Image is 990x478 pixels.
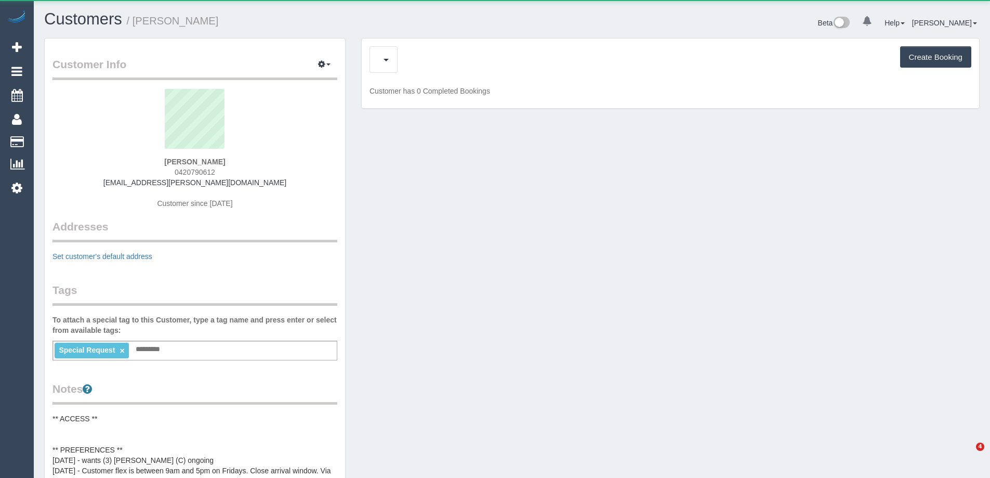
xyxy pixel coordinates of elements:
strong: [PERSON_NAME] [164,158,225,166]
a: Help [885,19,905,27]
button: Create Booking [900,46,971,68]
legend: Tags [52,282,337,306]
a: [EMAIL_ADDRESS][PERSON_NAME][DOMAIN_NAME] [103,178,286,187]
img: Automaid Logo [6,10,27,25]
a: [PERSON_NAME] [912,19,977,27]
p: Customer has 0 Completed Bookings [369,86,971,96]
a: Customers [44,10,122,28]
span: Special Request [59,346,115,354]
a: Set customer's default address [52,252,152,261]
a: Beta [818,19,850,27]
span: 0420790612 [175,168,215,176]
img: New interface [833,17,850,30]
span: 4 [976,443,984,451]
legend: Notes [52,381,337,405]
a: × [120,346,124,355]
iframe: Intercom live chat [955,443,980,468]
small: / [PERSON_NAME] [127,15,219,27]
legend: Customer Info [52,57,337,80]
span: Customer since [DATE] [157,199,232,208]
label: To attach a special tag to this Customer, type a tag name and press enter or select from availabl... [52,315,337,335]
